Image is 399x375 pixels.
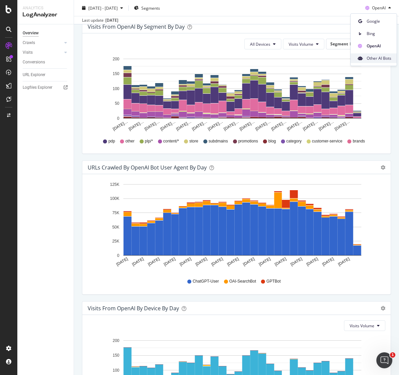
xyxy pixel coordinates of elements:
text: 25K [112,239,119,244]
span: All Devices [250,41,270,47]
div: LogAnalyzer [23,11,68,19]
iframe: Intercom live chat [376,352,392,368]
text: [DATE] [210,257,224,267]
text: 0 [117,116,119,121]
span: OAI-SearchBot [229,279,256,284]
text: [DATE] [321,257,335,267]
a: Crawls [23,39,62,46]
span: promotions [238,138,258,144]
a: URL Explorer [23,71,69,78]
text: 0 [117,253,119,258]
text: 200 [113,57,119,61]
text: [DATE] [258,257,271,267]
text: [DATE] [179,257,192,267]
span: Bing [367,31,391,37]
div: Visits From OpenAI By Device By Day [88,305,179,312]
span: Other AI Bots [367,55,391,61]
span: Visits Volume [350,323,374,329]
span: 1 [390,352,395,358]
span: store [189,138,198,144]
span: blog [268,138,276,144]
span: plp/* [145,138,153,144]
text: [DATE] [242,257,256,267]
span: GPTBot [266,279,281,284]
text: 100 [113,86,119,91]
div: gear [381,165,385,170]
text: 50K [112,225,119,230]
text: [DATE] [337,257,351,267]
div: Last update [82,17,118,23]
span: Business_case [350,41,377,47]
span: Segment [330,41,348,47]
div: URL Explorer [23,71,45,78]
text: [DATE] [290,257,303,267]
button: Visits Volume [283,39,324,49]
span: OpenAI [372,5,386,11]
text: 150 [113,353,119,358]
div: [DATE] [105,17,118,23]
div: URLs Crawled by OpenAI bot User Agent By Day [88,164,207,171]
text: [DATE] [147,257,160,267]
text: 75K [112,211,119,215]
text: 100K [110,197,119,201]
text: [DATE] [195,257,208,267]
a: Conversions [23,59,69,66]
span: category [286,138,302,144]
span: Google [367,18,391,24]
text: [DATE] [131,257,145,267]
span: OpenAI [367,43,391,49]
span: content/* [163,138,179,144]
span: pdp [108,138,115,144]
div: Crawls [23,39,35,46]
a: Overview [23,30,69,37]
text: 50 [115,101,120,106]
a: Logfiles Explorer [23,84,69,91]
div: Overview [23,30,39,37]
span: customer-service [312,138,342,144]
text: [DATE] [115,257,129,267]
div: Visits from OpenAI By Segment By Day [88,23,185,30]
svg: A chart. [88,179,385,272]
text: [DATE] [274,257,287,267]
span: [DATE] - [DATE] [88,5,118,11]
text: 100 [113,368,119,373]
div: Logfiles Explorer [23,84,52,91]
text: 125K [110,182,119,187]
span: Visits Volume [289,41,313,47]
button: Visits Volume [344,320,385,331]
button: OpenAI [363,3,394,13]
div: Visits [23,49,33,56]
div: Analytics [23,5,68,11]
span: subdmains [209,138,228,144]
svg: A chart. [88,55,385,132]
div: gear [381,306,385,311]
span: ChatGPT-User [193,279,219,284]
button: [DATE] - [DATE] [79,3,126,13]
span: Segments [141,5,160,11]
a: Visits [23,49,62,56]
text: [DATE] [163,257,176,267]
span: brands [353,138,365,144]
text: 200 [113,338,119,343]
button: All Devices [244,39,281,49]
text: [DATE] [226,257,240,267]
div: Conversions [23,59,45,66]
button: Segments [131,3,163,13]
text: 150 [113,71,119,76]
text: [DATE] [306,257,319,267]
span: other [125,138,134,144]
